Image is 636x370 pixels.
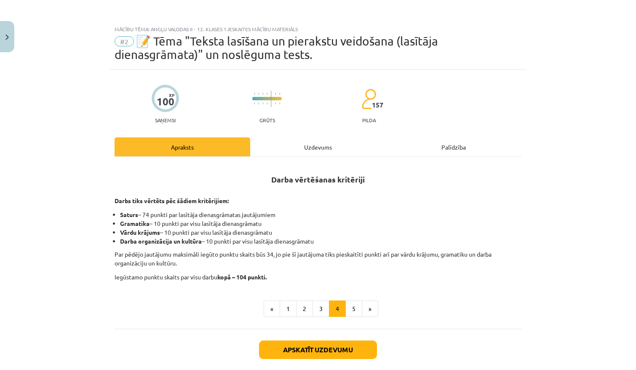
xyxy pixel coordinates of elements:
[120,210,521,219] li: – 74 punkti par lasītāja dienasgrāmatas jautājumiem
[169,93,174,97] span: XP
[115,197,229,204] strong: Darbs tiks vērtēts pēc šādiem kritērijiem:
[361,88,376,110] img: students-c634bb4e5e11cddfef0936a35e636f08e4e9abd3cc4e673bd6f9a4125e45ecb1.svg
[259,341,377,359] button: Apskatīt uzdevumu
[258,93,259,95] img: icon-short-line-57e1e144782c952c97e751825c79c345078a6d821885a25fce030b3d8c18986b.svg
[280,300,297,317] button: 1
[217,273,267,281] strong: kopā – 104 punkti.
[254,102,255,105] img: icon-short-line-57e1e144782c952c97e751825c79c345078a6d821885a25fce030b3d8c18986b.svg
[262,102,263,105] img: icon-short-line-57e1e144782c952c97e751825c79c345078a6d821885a25fce030b3d8c18986b.svg
[271,174,365,184] strong: Darba vērtēšanas kritēriji
[275,93,276,95] img: icon-short-line-57e1e144782c952c97e751825c79c345078a6d821885a25fce030b3d8c18986b.svg
[120,228,521,237] li: – 10 punkti par visu lasītāja dienasgrāmatu
[115,300,521,317] nav: Page navigation example
[296,300,313,317] button: 2
[115,36,134,46] span: #2
[120,228,160,236] strong: Vārdu krājums
[120,220,150,227] strong: Gramatika
[279,102,280,105] img: icon-short-line-57e1e144782c952c97e751825c79c345078a6d821885a25fce030b3d8c18986b.svg
[254,93,255,95] img: icon-short-line-57e1e144782c952c97e751825c79c345078a6d821885a25fce030b3d8c18986b.svg
[279,93,280,95] img: icon-short-line-57e1e144782c952c97e751825c79c345078a6d821885a25fce030b3d8c18986b.svg
[152,117,179,123] p: Saņemsi
[386,137,521,156] div: Palīdzība
[275,102,276,105] img: icon-short-line-57e1e144782c952c97e751825c79c345078a6d821885a25fce030b3d8c18986b.svg
[120,219,521,228] li: – 10 punkti par visu lasītāja dienasgrāmatu
[313,300,329,317] button: 3
[262,93,263,95] img: icon-short-line-57e1e144782c952c97e751825c79c345078a6d821885a25fce030b3d8c18986b.svg
[115,26,521,32] div: Mācību tēma: Angļu valodas ii - 12. klases 1.ieskaites mācību materiāls
[120,237,202,245] strong: Darba organizācija un kultūra
[115,273,521,282] p: Iegūstamo punktu skaits par visu darbu
[329,300,346,317] button: 4
[115,250,521,268] p: Par pēdējo jautājumu maksimāli iegūto punktu skaits būs 34, jo pie šī jautājuma tiks pieskaitīti ...
[362,117,376,123] p: pilda
[264,300,280,317] button: «
[372,101,383,109] span: 157
[115,137,250,156] div: Apraksts
[120,211,138,218] strong: Saturs
[259,117,275,123] p: Grūts
[362,300,378,317] button: »
[115,34,438,62] span: 📝 Tēma "Teksta lasīšana un pierakstu veidošana (lasītāja dienasgrāmata)" un noslēguma tests.
[157,96,174,107] div: 100
[5,35,9,40] img: icon-close-lesson-0947bae3869378f0d4975bcd49f059093ad1ed9edebbc8119c70593378902aed.svg
[120,237,521,246] li: – 10 punkti par visu lasītāja dienasgrāmatu
[258,102,259,105] img: icon-short-line-57e1e144782c952c97e751825c79c345078a6d821885a25fce030b3d8c18986b.svg
[250,137,386,156] div: Uzdevums
[271,91,272,107] img: icon-long-line-d9ea69661e0d244f92f715978eff75569469978d946b2353a9bb055b3ed8787d.svg
[345,300,362,317] button: 5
